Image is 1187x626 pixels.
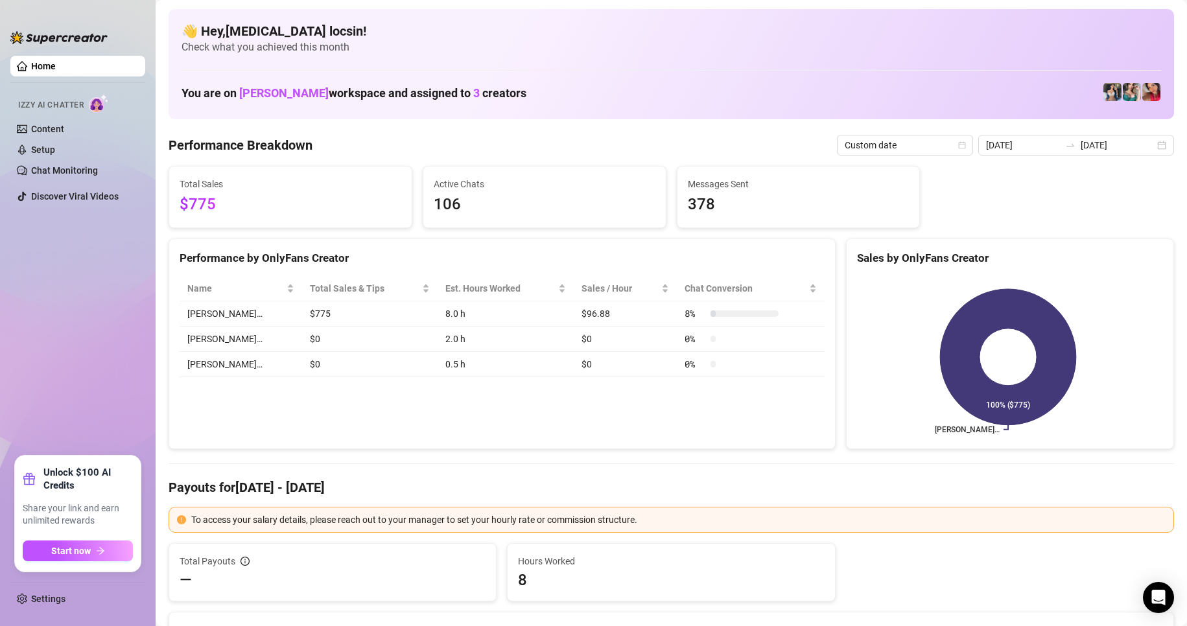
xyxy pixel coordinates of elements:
h4: Payouts for [DATE] - [DATE] [169,478,1174,496]
img: Zaddy [1123,83,1141,101]
a: Setup [31,145,55,155]
th: Sales / Hour [574,276,677,301]
span: 378 [688,192,910,217]
span: 3 [473,86,480,100]
a: Discover Viral Videos [31,191,119,202]
div: Est. Hours Worked [445,281,556,296]
td: $0 [574,327,677,352]
text: [PERSON_NAME]… [935,425,1000,434]
span: Start now [51,546,91,556]
span: 0 % [685,332,705,346]
span: Total Payouts [180,554,235,568]
span: Chat Conversion [685,281,806,296]
span: to [1065,140,1075,150]
span: $775 [180,192,401,217]
td: $0 [302,352,438,377]
h1: You are on workspace and assigned to creators [182,86,526,100]
span: 8 [518,570,824,590]
a: Content [31,124,64,134]
div: Sales by OnlyFans Creator [857,249,1163,267]
td: [PERSON_NAME]… [180,301,302,327]
span: [PERSON_NAME] [239,86,329,100]
th: Total Sales & Tips [302,276,438,301]
th: Name [180,276,302,301]
td: $775 [302,301,438,327]
td: $0 [302,327,438,352]
span: 0 % [685,357,705,371]
span: calendar [958,141,966,149]
a: Home [31,61,56,71]
td: 2.0 h [438,327,574,352]
span: arrow-right [96,546,105,555]
strong: Unlock $100 AI Credits [43,466,133,492]
span: Active Chats [434,177,655,191]
th: Chat Conversion [677,276,825,301]
span: gift [23,472,36,485]
span: 106 [434,192,655,217]
span: exclamation-circle [177,515,186,524]
td: $0 [574,352,677,377]
img: logo-BBDzfeDw.svg [10,31,108,44]
span: Custom date [845,135,965,155]
span: Name [187,281,284,296]
span: Share your link and earn unlimited rewards [23,502,133,527]
span: 8 % [685,307,705,321]
td: [PERSON_NAME]… [180,327,302,352]
span: Total Sales & Tips [310,281,419,296]
span: Hours Worked [518,554,824,568]
a: Chat Monitoring [31,165,98,176]
div: Performance by OnlyFans Creator [180,249,825,267]
span: Izzy AI Chatter [18,99,84,111]
span: Messages Sent [688,177,910,191]
h4: 👋 Hey, [MEDICAL_DATA] locsin ! [182,22,1161,40]
button: Start nowarrow-right [23,540,133,561]
div: To access your salary details, please reach out to your manager to set your hourly rate or commis... [191,513,1166,527]
span: info-circle [241,557,250,566]
img: Vanessa [1142,83,1160,101]
span: Sales / Hour [582,281,659,296]
td: 8.0 h [438,301,574,327]
input: Start date [986,138,1060,152]
span: — [180,570,192,590]
img: Katy [1103,83,1122,101]
img: AI Chatter [89,94,109,113]
div: Open Intercom Messenger [1143,582,1174,613]
td: [PERSON_NAME]… [180,352,302,377]
span: Total Sales [180,177,401,191]
span: swap-right [1065,140,1075,150]
td: 0.5 h [438,352,574,377]
h4: Performance Breakdown [169,136,312,154]
a: Settings [31,594,65,604]
input: End date [1081,138,1155,152]
span: Check what you achieved this month [182,40,1161,54]
td: $96.88 [574,301,677,327]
